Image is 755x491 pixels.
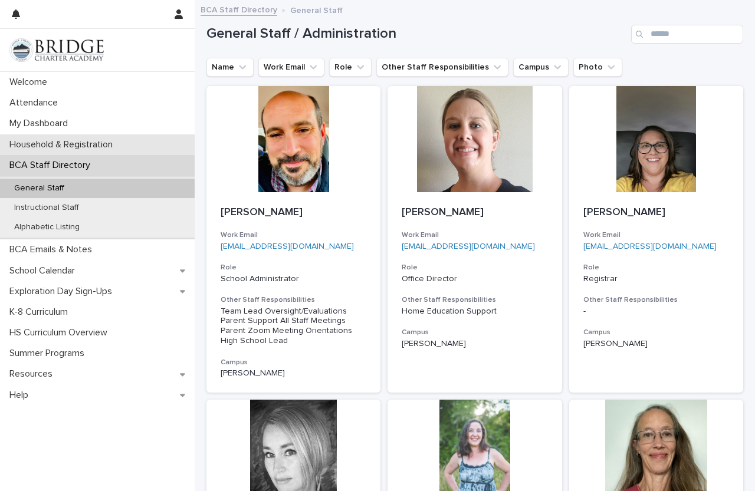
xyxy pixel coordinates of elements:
p: [PERSON_NAME] [402,339,547,349]
p: General Staff [290,3,343,16]
p: BCA Emails & Notes [5,244,101,255]
p: Help [5,390,38,401]
p: Office Director [402,274,547,284]
button: Role [329,58,372,77]
p: School Calendar [5,265,84,276]
p: Household & Registration [5,139,122,150]
p: Registrar [583,274,729,284]
button: Campus [513,58,569,77]
p: Exploration Day Sign-Ups [5,286,122,297]
p: BCA Staff Directory [5,160,100,171]
p: Attendance [5,97,67,108]
h3: Campus [583,328,729,337]
div: Home Education Support [402,307,547,317]
p: General Staff [5,183,74,193]
p: Alphabetic Listing [5,222,89,232]
p: [PERSON_NAME] [583,206,729,219]
h3: Work Email [402,230,547,240]
div: Team Lead Oversight/Evaluations Parent Support All Staff Meetings Parent Zoom Meeting Orientation... [221,307,366,346]
p: K-8 Curriculum [5,307,77,318]
h3: Work Email [583,230,729,240]
a: [PERSON_NAME]Work Email[EMAIL_ADDRESS][DOMAIN_NAME]RoleSchool AdministratorOther Staff Responsibi... [206,86,380,393]
a: [EMAIL_ADDRESS][DOMAIN_NAME] [221,242,354,251]
p: My Dashboard [5,118,77,129]
h3: Campus [221,358,366,367]
p: [PERSON_NAME] [583,339,729,349]
a: [PERSON_NAME]Work Email[EMAIL_ADDRESS][DOMAIN_NAME]RoleRegistrarOther Staff Responsibilities-Camp... [569,86,743,393]
h3: Work Email [221,230,366,240]
h3: Role [402,263,547,272]
img: V1C1m3IdTEidaUdm9Hs0 [9,38,104,62]
p: HS Curriculum Overview [5,327,117,338]
h3: Other Staff Responsibilities [221,295,366,305]
div: - [583,307,729,317]
a: [EMAIL_ADDRESS][DOMAIN_NAME] [583,242,717,251]
input: Search [631,25,743,44]
p: [PERSON_NAME] [221,368,366,378]
button: Photo [573,58,622,77]
a: [EMAIL_ADDRESS][DOMAIN_NAME] [402,242,535,251]
h1: General Staff / Administration [206,25,626,42]
p: Welcome [5,77,57,88]
p: Instructional Staff [5,203,88,213]
button: Name [206,58,254,77]
a: BCA Staff Directory [201,2,277,16]
p: [PERSON_NAME] [402,206,547,219]
h3: Campus [402,328,547,337]
h3: Other Staff Responsibilities [402,295,547,305]
p: Summer Programs [5,348,94,359]
button: Other Staff Responsibilities [376,58,508,77]
a: [PERSON_NAME]Work Email[EMAIL_ADDRESS][DOMAIN_NAME]RoleOffice DirectorOther Staff Responsibilitie... [388,86,562,393]
p: Resources [5,368,62,380]
h3: Other Staff Responsibilities [583,295,729,305]
button: Work Email [258,58,324,77]
h3: Role [221,263,366,272]
p: School Administrator [221,274,366,284]
p: [PERSON_NAME] [221,206,366,219]
h3: Role [583,263,729,272]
